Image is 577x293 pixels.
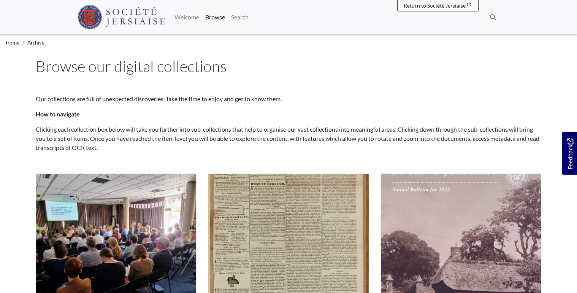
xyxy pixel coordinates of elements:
span: Archive [27,40,44,46]
a: Search [228,10,252,25]
span: Return to Société Jersiaise [404,2,466,9]
h1: Browse our digital collections [36,57,541,75]
p: Our collections are full of unexpected discoveries. Take the time to enjoy and get to know them. [36,94,541,104]
a: Société Jersiaise logo [78,3,165,31]
img: Société Jersiaise [78,5,165,29]
a: Browse [202,10,228,25]
a: Home [6,40,19,46]
p: Clicking each collection box below will take you further into sub-collections that help to organi... [36,125,541,152]
a: Would you like to provide feedback? [562,132,577,175]
span: Feedback [566,138,575,169]
a: Welcome [171,10,202,25]
strong: How to navigate [36,110,80,118]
